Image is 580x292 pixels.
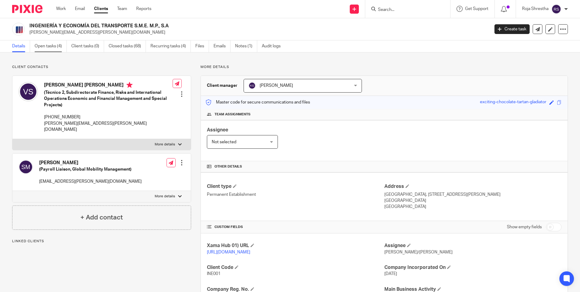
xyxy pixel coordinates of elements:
h4: [PERSON_NAME] [39,160,142,166]
h4: CUSTOM FIELDS [207,225,384,229]
span: [DATE] [384,272,397,276]
h2: INGENIERÍA Y ECONOMÍA DEL TRANSPORTE S.M.E. M.P., S.A [29,23,394,29]
h4: [PERSON_NAME] [PERSON_NAME] [44,82,173,90]
p: [GEOGRAPHIC_DATA] [384,204,561,210]
a: Closed tasks (68) [109,40,146,52]
a: Reports [136,6,151,12]
h3: Client manager [207,83,238,89]
p: More details [155,194,175,199]
label: Show empty fields [507,224,542,230]
a: Details [12,40,30,52]
p: Permanent Establishment [207,192,384,198]
a: Work [56,6,66,12]
p: [PHONE_NUMBER] [44,114,173,120]
p: [GEOGRAPHIC_DATA] [384,198,561,204]
span: Not selected [212,140,236,144]
a: Files [195,40,209,52]
h4: Client Code [207,264,384,271]
a: Email [75,6,85,12]
a: Clients [94,6,108,12]
span: INE001 [207,272,221,276]
p: [PERSON_NAME][EMAIL_ADDRESS][PERSON_NAME][DOMAIN_NAME] [44,121,173,133]
a: Recurring tasks (4) [150,40,191,52]
h5: (Payroll Liaison, Global Mobility Management) [39,166,142,172]
img: svg%3E [19,82,38,101]
img: Pixie [12,5,42,13]
p: [EMAIL_ADDRESS][PERSON_NAME][DOMAIN_NAME] [39,178,142,185]
h4: Xama Hub 01) URL [207,243,384,249]
img: svg%3E [19,160,33,174]
a: [URL][DOMAIN_NAME] [207,250,250,254]
p: More details [155,142,175,147]
p: [GEOGRAPHIC_DATA], [STREET_ADDRESS][PERSON_NAME] [384,192,561,198]
span: [PERSON_NAME]/[PERSON_NAME] [384,250,453,254]
p: More details [201,65,568,70]
p: Linked clients [12,239,191,244]
a: Emails [214,40,231,52]
a: Open tasks (4) [35,40,67,52]
p: Client contacts [12,65,191,70]
h4: Assignee [384,243,561,249]
span: Team assignments [214,112,251,117]
h4: Company Incorporated On [384,264,561,271]
span: [PERSON_NAME] [260,83,293,88]
img: svg%3E [248,82,256,89]
i: Primary [126,82,133,88]
a: Audit logs [262,40,285,52]
h4: Client type [207,183,384,190]
a: Team [117,6,127,12]
h5: (Técnico 2, Subdirectorate Finance, Risks and International Operations Economic and Financial Man... [44,90,173,108]
img: Screenshot_1.png [12,23,25,36]
p: Master code for secure communications and files [205,99,310,105]
span: Other details [214,164,242,169]
p: [PERSON_NAME][EMAIL_ADDRESS][PERSON_NAME][DOMAIN_NAME] [29,29,485,36]
a: Notes (1) [235,40,257,52]
a: Create task [494,24,530,34]
span: Assignee [207,127,228,132]
h4: + Add contact [80,213,123,222]
h4: Address [384,183,561,190]
img: svg%3E [551,4,561,14]
input: Search [377,7,432,13]
div: exciting-chocolate-tartan-gladiator [480,99,546,106]
p: Roja Shrestha [522,6,548,12]
span: Get Support [465,7,488,11]
a: Client tasks (0) [71,40,104,52]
